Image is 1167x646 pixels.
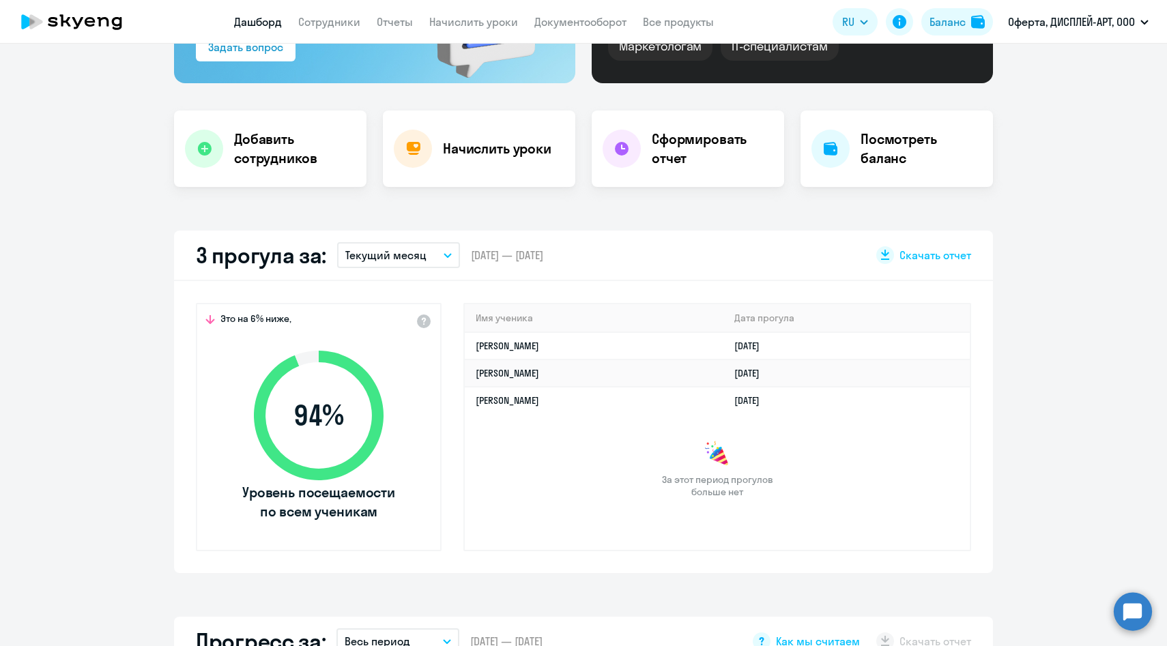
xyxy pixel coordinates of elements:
img: congrats [704,441,731,468]
th: Дата прогула [723,304,970,332]
a: [PERSON_NAME] [476,367,539,379]
a: Сотрудники [298,15,360,29]
span: Скачать отчет [899,248,971,263]
span: Уровень посещаемости по всем ученикам [240,483,397,521]
a: Отчеты [377,15,413,29]
p: Текущий месяц [345,247,427,263]
button: RU [833,8,878,35]
span: Это на 6% ниже, [220,312,291,329]
img: balance [971,15,985,29]
span: RU [842,14,854,30]
a: [PERSON_NAME] [476,340,539,352]
h4: Добавить сотрудников [234,130,356,168]
div: Баланс [930,14,966,30]
a: [DATE] [734,367,770,379]
div: Задать вопрос [208,39,283,55]
a: [DATE] [734,394,770,407]
a: Начислить уроки [429,15,518,29]
a: [PERSON_NAME] [476,394,539,407]
button: Оферта, ДИСПЛЕЙ-АРТ, ООО [1001,5,1155,38]
a: Документооборот [534,15,626,29]
div: Маркетологам [608,32,712,61]
button: Балансbalance [921,8,993,35]
th: Имя ученика [465,304,723,332]
button: Текущий месяц [337,242,460,268]
h4: Посмотреть баланс [861,130,982,168]
a: [DATE] [734,340,770,352]
h2: 3 прогула за: [196,241,326,269]
span: [DATE] — [DATE] [471,248,543,263]
div: IT-специалистам [721,32,838,61]
span: За этот период прогулов больше нет [660,473,775,498]
p: Оферта, ДИСПЛЕЙ-АРТ, ООО [1008,14,1135,30]
a: Все продукты [643,15,714,29]
button: Задать вопрос [196,34,296,61]
span: 94 % [240,399,397,432]
h4: Начислить уроки [443,139,551,158]
a: Дашборд [234,15,282,29]
h4: Сформировать отчет [652,130,773,168]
